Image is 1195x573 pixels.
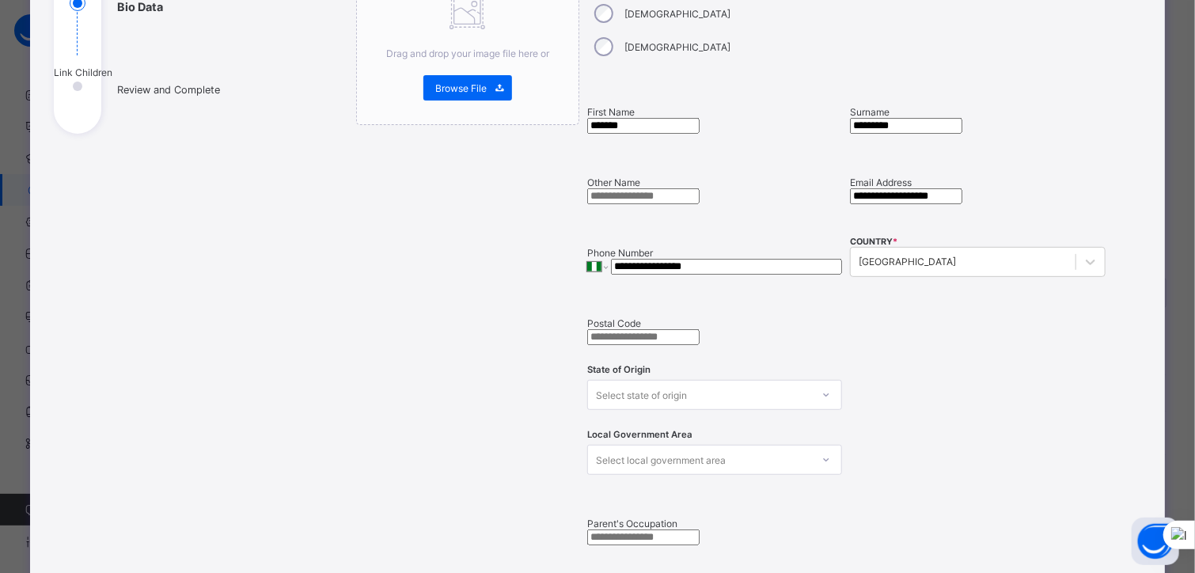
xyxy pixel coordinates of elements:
[386,47,549,59] span: Drag and drop your image file here or
[587,364,651,375] span: State of Origin
[587,518,677,529] label: Parent's Occupation
[850,106,890,118] label: Surname
[587,429,692,440] span: Local Government Area
[587,247,653,259] label: Phone Number
[1132,518,1179,565] button: Open asap
[624,41,730,53] label: [DEMOGRAPHIC_DATA]
[624,8,730,20] label: [DEMOGRAPHIC_DATA]
[850,237,897,247] span: COUNTRY
[596,445,726,475] div: Select local government area
[54,66,112,78] span: Link Children
[596,380,687,410] div: Select state of origin
[859,256,956,268] div: [GEOGRAPHIC_DATA]
[587,317,641,329] label: Postal Code
[435,82,487,94] span: Browse File
[587,176,640,188] label: Other Name
[850,176,912,188] label: Email Address
[587,106,635,118] label: First Name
